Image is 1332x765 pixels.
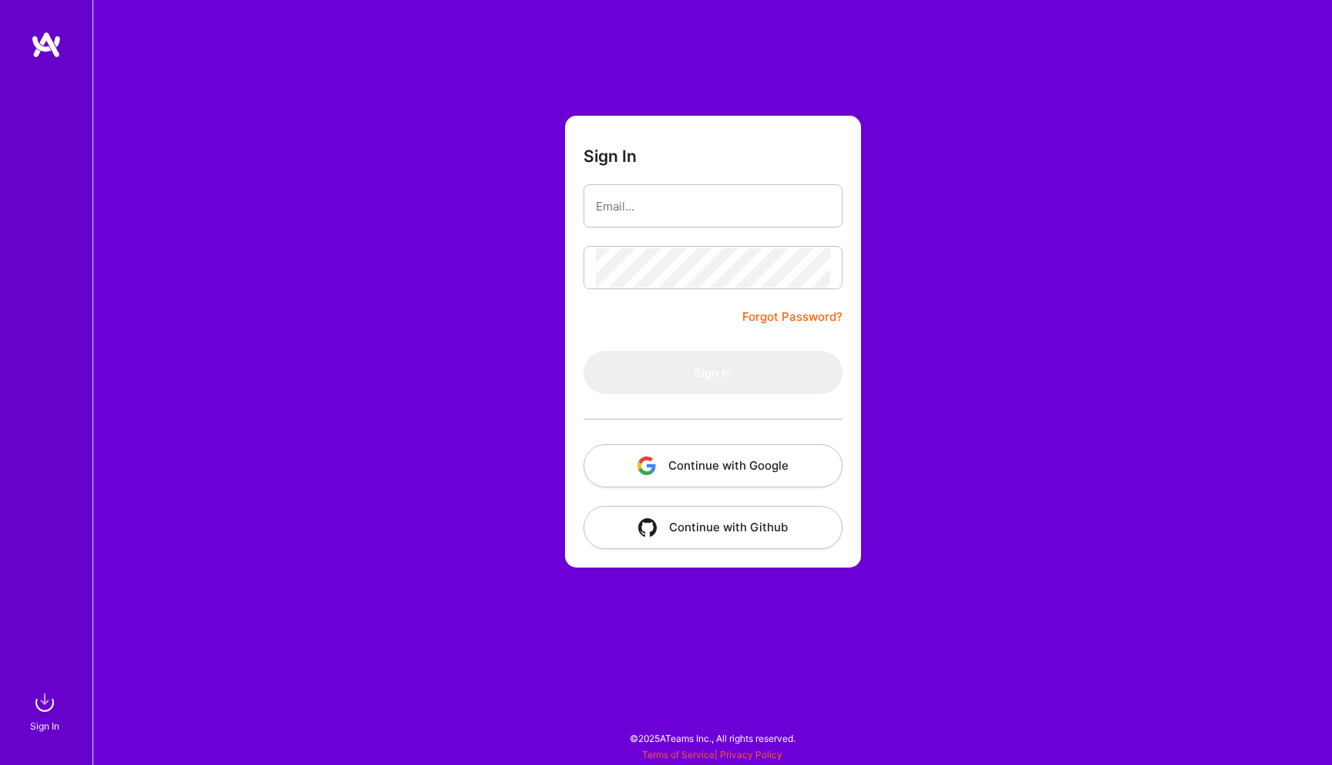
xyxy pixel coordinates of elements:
[742,308,843,326] a: Forgot Password?
[642,749,782,760] span: |
[596,187,830,226] input: Email...
[29,687,60,718] img: sign in
[584,351,843,394] button: Sign In
[32,687,60,734] a: sign inSign In
[638,518,657,537] img: icon
[642,749,715,760] a: Terms of Service
[720,749,782,760] a: Privacy Policy
[584,506,843,549] button: Continue with Github
[584,147,637,166] h3: Sign In
[30,718,59,734] div: Sign In
[584,444,843,487] button: Continue with Google
[637,457,656,475] img: icon
[92,719,1332,757] div: © 2025 ATeams Inc., All rights reserved.
[31,31,62,59] img: logo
